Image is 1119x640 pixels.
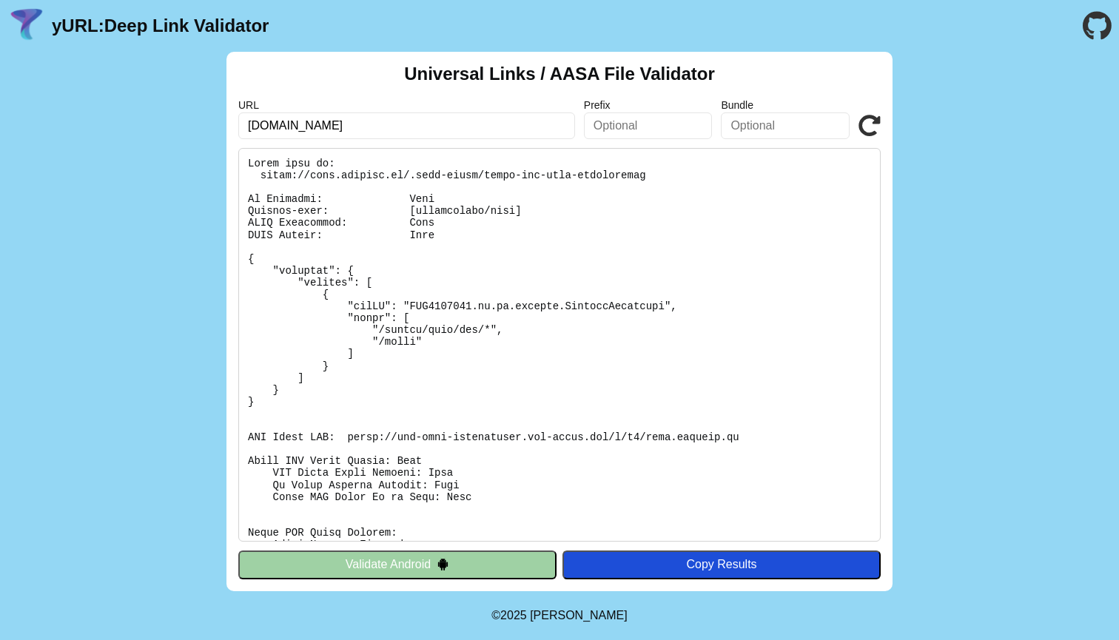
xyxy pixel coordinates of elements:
[404,64,715,84] h2: Universal Links / AASA File Validator
[500,609,527,622] span: 2025
[7,7,46,45] img: yURL Logo
[238,550,557,579] button: Validate Android
[570,558,873,571] div: Copy Results
[721,99,850,111] label: Bundle
[238,148,881,542] pre: Lorem ipsu do: sitam://cons.adipisc.el/.sedd-eiusm/tempo-inc-utla-etdoloremag Al Enimadmi: Veni Q...
[721,112,850,139] input: Optional
[530,609,628,622] a: Michael Ibragimchayev's Personal Site
[584,112,713,139] input: Optional
[437,558,449,570] img: droidIcon.svg
[584,99,713,111] label: Prefix
[562,550,881,579] button: Copy Results
[238,99,575,111] label: URL
[52,16,269,36] a: yURL:Deep Link Validator
[238,112,575,139] input: Required
[491,591,627,640] footer: ©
